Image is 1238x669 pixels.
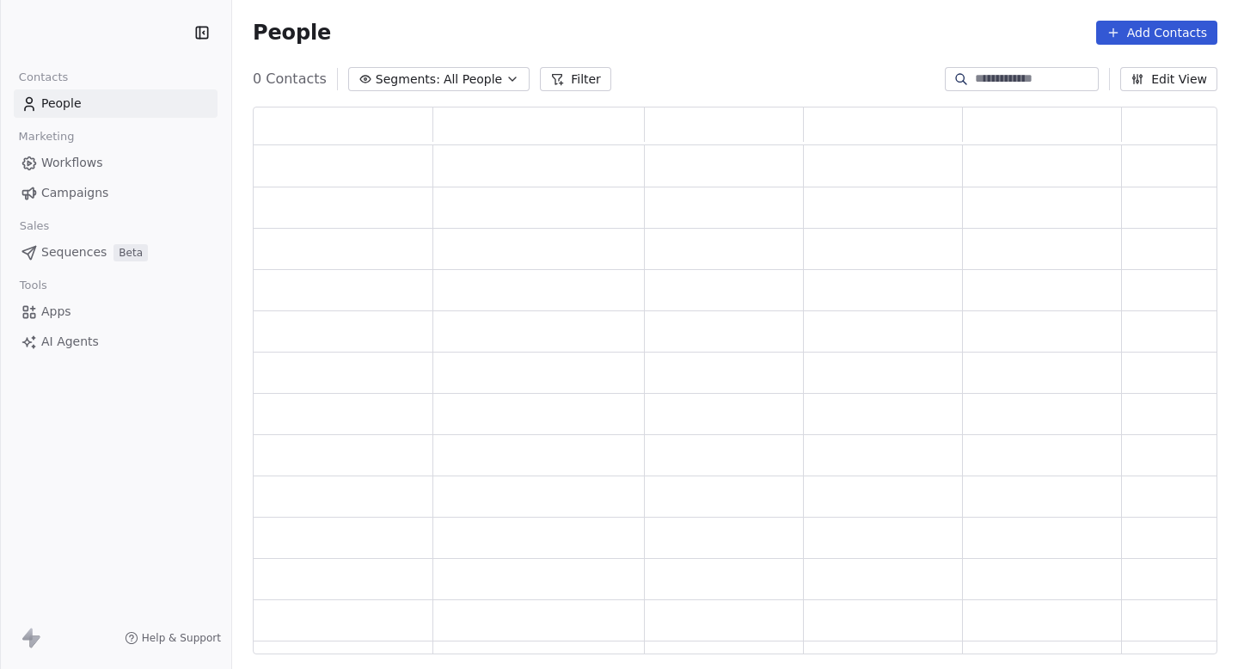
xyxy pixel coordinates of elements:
span: 0 Contacts [253,69,327,89]
span: Beta [113,244,148,261]
a: Campaigns [14,179,218,207]
span: Apps [41,303,71,321]
button: Filter [540,67,611,91]
span: Marketing [11,124,82,150]
a: SequencesBeta [14,238,218,267]
span: Workflows [41,154,103,172]
a: People [14,89,218,118]
a: AI Agents [14,328,218,356]
span: Sequences [41,243,107,261]
a: Apps [14,298,218,326]
span: People [253,20,331,46]
button: Edit View [1120,67,1217,91]
span: Segments: [376,71,440,89]
span: Campaigns [41,184,108,202]
span: Sales [12,213,57,239]
span: All People [444,71,502,89]
a: Help & Support [125,631,221,645]
span: Help & Support [142,631,221,645]
span: Contacts [11,64,76,90]
span: AI Agents [41,333,99,351]
span: People [41,95,82,113]
button: Add Contacts [1096,21,1217,45]
span: Tools [12,273,54,298]
a: Workflows [14,149,218,177]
